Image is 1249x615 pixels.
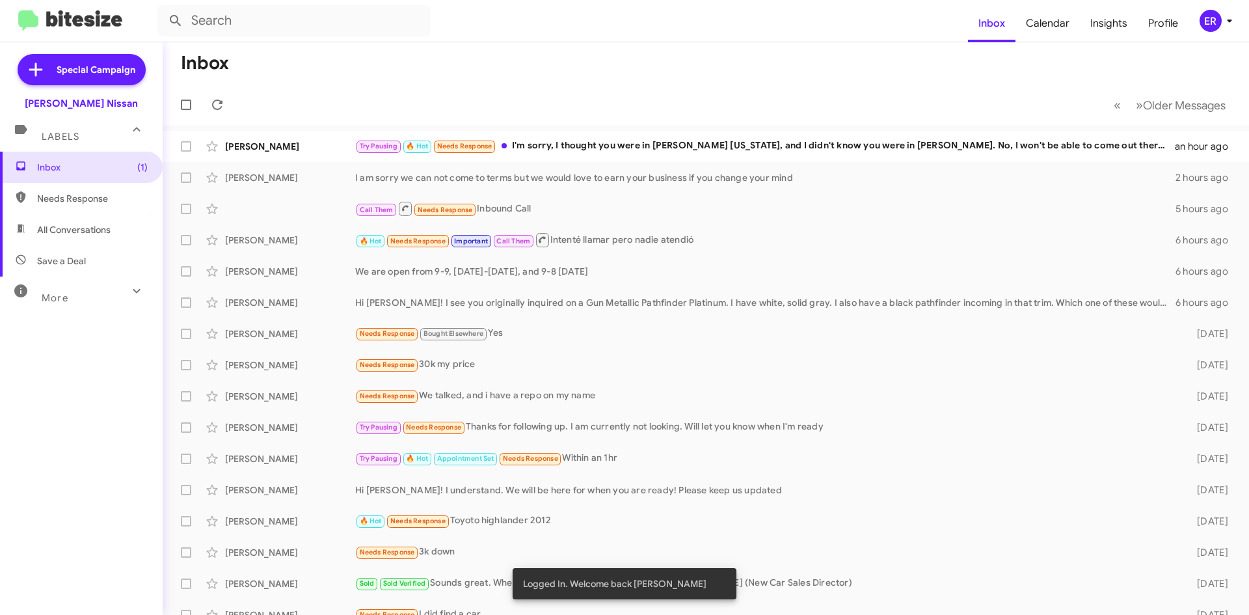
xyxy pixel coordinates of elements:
[355,357,1176,372] div: 30k my price
[418,206,473,214] span: Needs Response
[225,296,355,309] div: [PERSON_NAME]
[1114,97,1121,113] span: «
[225,359,355,372] div: [PERSON_NAME]
[355,265,1175,278] div: We are open from 9-9, [DATE]-[DATE], and 9-8 [DATE]
[360,392,415,400] span: Needs Response
[390,517,446,525] span: Needs Response
[423,329,483,338] span: Bought Elsewhere
[225,577,355,590] div: [PERSON_NAME]
[360,329,415,338] span: Needs Response
[37,161,148,174] span: Inbox
[390,237,446,245] span: Needs Response
[1175,296,1239,309] div: 6 hours ago
[1176,484,1239,497] div: [DATE]
[37,254,86,267] span: Save a Deal
[406,423,461,431] span: Needs Response
[1176,390,1239,403] div: [DATE]
[1143,98,1226,113] span: Older Messages
[496,237,530,245] span: Call Them
[355,389,1176,403] div: We talked, and i have a repo on my name
[1138,5,1189,42] a: Profile
[360,423,397,431] span: Try Pausing
[454,237,488,245] span: Important
[225,265,355,278] div: [PERSON_NAME]
[355,451,1176,466] div: Within an 1hr
[360,361,415,369] span: Needs Response
[1175,202,1239,215] div: 5 hours ago
[157,5,431,36] input: Search
[225,515,355,528] div: [PERSON_NAME]
[1015,5,1080,42] a: Calendar
[360,142,397,150] span: Try Pausing
[360,548,415,556] span: Needs Response
[360,454,397,463] span: Try Pausing
[1189,10,1235,32] button: ER
[1175,171,1239,184] div: 2 hours ago
[225,484,355,497] div: [PERSON_NAME]
[1176,577,1239,590] div: [DATE]
[503,454,558,463] span: Needs Response
[1106,92,1129,118] button: Previous
[1136,97,1143,113] span: »
[1080,5,1138,42] a: Insights
[225,327,355,340] div: [PERSON_NAME]
[1175,265,1239,278] div: 6 hours ago
[437,454,494,463] span: Appointment Set
[355,200,1175,217] div: Inbound Call
[360,517,382,525] span: 🔥 Hot
[355,484,1176,497] div: Hi [PERSON_NAME]! I understand. We will be here for when you are ready! Please keep us updated
[523,577,706,590] span: Logged In. Welcome back [PERSON_NAME]
[1176,452,1239,465] div: [DATE]
[1175,140,1239,153] div: an hour ago
[437,142,492,150] span: Needs Response
[42,131,79,143] span: Labels
[1176,327,1239,340] div: [DATE]
[1176,421,1239,434] div: [DATE]
[18,54,146,85] a: Special Campaign
[406,142,428,150] span: 🔥 Hot
[42,292,68,304] span: More
[1176,515,1239,528] div: [DATE]
[225,452,355,465] div: [PERSON_NAME]
[355,576,1176,591] div: Sounds great. When you get here just ask for myself or [PERSON_NAME] (New Car Sales Director)
[225,234,355,247] div: [PERSON_NAME]
[225,546,355,559] div: [PERSON_NAME]
[360,206,394,214] span: Call Them
[57,63,135,76] span: Special Campaign
[37,223,111,236] span: All Conversations
[968,5,1015,42] a: Inbox
[360,579,375,588] span: Sold
[225,171,355,184] div: [PERSON_NAME]
[360,237,382,245] span: 🔥 Hot
[355,545,1176,560] div: 3k down
[225,421,355,434] div: [PERSON_NAME]
[1107,92,1233,118] nav: Page navigation example
[355,513,1176,528] div: Toyoto highlander 2012
[355,326,1176,341] div: Yes
[1175,234,1239,247] div: 6 hours ago
[355,139,1175,154] div: I'm sorry, I thought you were in [PERSON_NAME] [US_STATE], and I didn't know you were in [PERSON_...
[1200,10,1222,32] div: ER
[225,390,355,403] div: [PERSON_NAME]
[225,140,355,153] div: [PERSON_NAME]
[1176,546,1239,559] div: [DATE]
[355,232,1175,248] div: Intenté llamar pero nadie atendió
[355,420,1176,435] div: Thanks for following up. I am currently not looking. Will let you know when I'm ready
[1128,92,1233,118] button: Next
[406,454,428,463] span: 🔥 Hot
[37,192,148,205] span: Needs Response
[355,171,1175,184] div: I am sorry we can not come to terms but we would love to earn your business if you change your mind
[181,53,229,74] h1: Inbox
[137,161,148,174] span: (1)
[1176,359,1239,372] div: [DATE]
[25,97,138,110] div: [PERSON_NAME] Nissan
[383,579,426,588] span: Sold Verified
[355,296,1175,309] div: Hi [PERSON_NAME]! I see you originally inquired on a Gun Metallic Pathfinder Platinum. I have whi...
